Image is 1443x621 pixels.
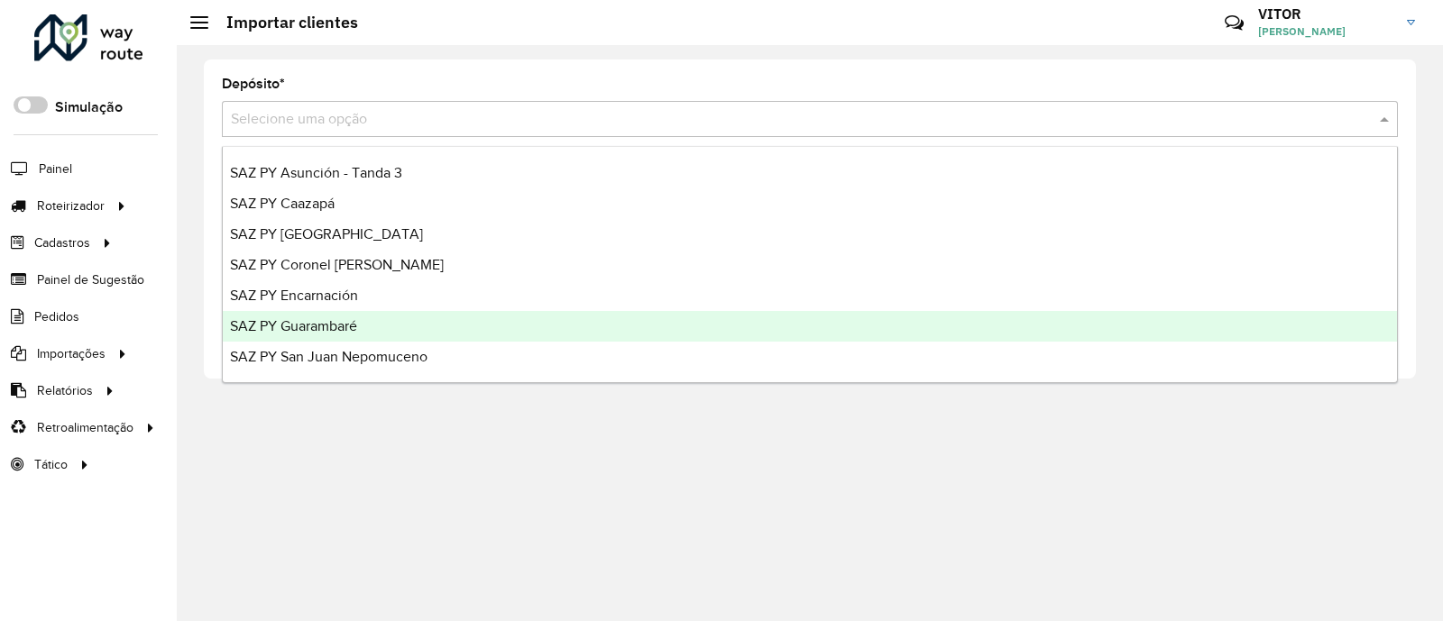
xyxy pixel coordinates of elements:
span: SAZ PY San Juan Nepomuceno [230,349,427,364]
span: Pedidos [34,307,79,326]
span: SAZ PY Asunción - Tanda 3 [230,165,402,180]
ng-dropdown-panel: Options list [222,146,1398,383]
span: Painel de Sugestão [37,270,144,289]
span: SAZ PY Guarambaré [230,318,357,333]
span: SAZ PY Coronel [PERSON_NAME] [230,257,444,272]
label: Depósito [222,73,285,95]
span: Importações [37,344,106,363]
span: Relatórios [37,381,93,400]
h2: Importar clientes [208,13,358,32]
span: Roteirizador [37,196,105,215]
span: [PERSON_NAME] [1258,23,1393,40]
span: Retroalimentação [37,418,133,437]
label: Simulação [55,96,123,118]
h3: VITOR [1258,5,1393,23]
span: SAZ PY Encarnación [230,288,358,303]
span: Tático [34,455,68,474]
a: Contato Rápido [1215,4,1254,42]
span: Cadastros [34,233,90,252]
span: SAZ PY Caazapá [230,196,335,211]
span: Painel [39,160,72,178]
span: SAZ PY [GEOGRAPHIC_DATA] [230,226,423,242]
